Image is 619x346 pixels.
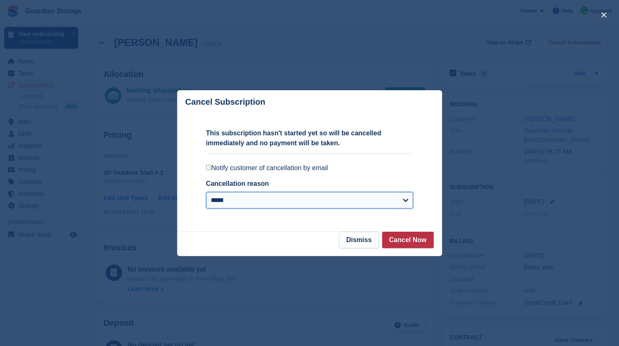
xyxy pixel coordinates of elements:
[382,232,434,248] button: Cancel Now
[206,128,413,148] p: This subscription hasn't started yet so will be cancelled immediately and no payment will be taken.
[339,232,378,248] button: Dismiss
[206,180,269,187] label: Cancellation reason
[185,97,265,107] p: Cancel Subscription
[206,164,413,172] label: Notify customer of cancellation by email
[597,8,611,22] button: close
[206,165,212,170] input: Notify customer of cancellation by email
